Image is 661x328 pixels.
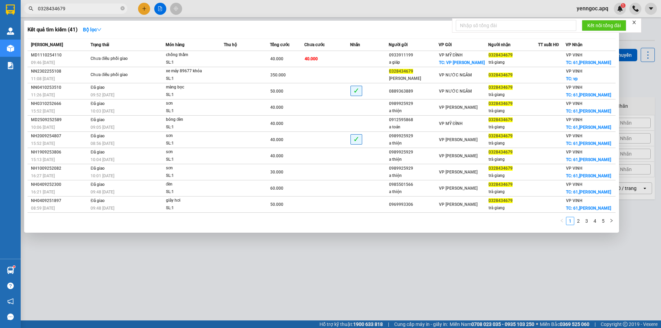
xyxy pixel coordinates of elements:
[31,109,55,114] span: 15:52 [DATE]
[91,190,114,194] span: 09:48 [DATE]
[270,73,286,77] span: 350.000
[566,101,583,106] span: VP VINH
[389,59,438,66] div: a giáp
[599,217,607,225] li: 5
[31,206,55,211] span: 08:59 [DATE]
[566,157,611,162] span: TC: 61,[PERSON_NAME]
[270,186,283,191] span: 60.000
[489,53,513,57] span: 0328434679
[166,165,218,172] div: sơn
[31,60,55,65] span: 09:46 [DATE]
[489,140,538,147] div: trà giang
[31,197,88,204] div: NH0409251897
[389,188,438,195] div: a thiện
[31,181,88,188] div: NH0409252300
[389,52,438,59] div: 0933911199
[166,84,218,91] div: màng bọc
[538,42,559,47] span: TT xuất HĐ
[7,45,14,52] img: warehouse-icon
[91,166,105,171] span: Đã giao
[31,116,88,124] div: MD2509252589
[439,154,478,158] span: VP [PERSON_NAME]
[389,181,438,188] div: 0985501566
[91,109,114,114] span: 10:03 [DATE]
[166,91,218,99] div: SL: 1
[166,148,218,156] div: sơn
[389,75,438,82] div: [PERSON_NAME]
[439,60,485,65] span: TC: VP [PERSON_NAME]
[607,217,616,225] li: Next Page
[31,76,55,81] span: 11:08 [DATE]
[439,105,478,110] span: VP [PERSON_NAME]
[166,197,218,204] div: giây hơi
[583,217,590,225] a: 3
[566,42,583,47] span: VP Nhận
[489,117,513,122] span: 0328434679
[91,71,142,79] div: Chưa điều phối giao
[389,116,438,124] div: 0912595868
[166,75,218,83] div: SL: 1
[566,166,583,171] span: VP VINH
[439,202,478,207] span: VP [PERSON_NAME]
[566,190,611,194] span: TC: 61,[PERSON_NAME]
[439,89,472,94] span: VP NƯỚC NGẦM
[91,85,105,90] span: Đã giao
[91,93,114,97] span: 09:52 [DATE]
[97,27,102,32] span: down
[489,188,538,195] div: trà giang
[29,6,33,11] span: search
[31,42,63,47] span: [PERSON_NAME]
[31,100,88,107] div: NH0310252666
[31,141,55,146] span: 15:52 [DATE]
[350,134,362,145] span: ✓
[28,26,77,33] h3: Kết quả tìm kiếm ( 41 )
[91,125,114,130] span: 09:05 [DATE]
[7,267,14,274] img: warehouse-icon
[166,116,218,124] div: bóng đèn
[566,53,583,57] span: VP VINH
[224,42,237,47] span: Thu hộ
[489,198,513,203] span: 0328434679
[270,121,283,126] span: 40.000
[7,298,14,305] span: notification
[591,217,599,225] a: 4
[439,137,478,142] span: VP [PERSON_NAME]
[31,125,55,130] span: 10:06 [DATE]
[31,149,88,156] div: NH1909253806
[389,201,438,208] div: 0969993306
[31,93,55,97] span: 11:26 [DATE]
[632,20,637,25] span: close
[91,182,105,187] span: Đã giao
[31,157,55,162] span: 15:13 [DATE]
[91,141,114,146] span: 08:56 [DATE]
[166,204,218,212] div: SL: 1
[566,117,583,122] span: VP VINH
[456,20,576,31] input: Nhập số tổng đài
[91,117,105,122] span: Đã giao
[489,134,513,138] span: 0328434679
[270,170,283,174] span: 30.000
[489,150,513,155] span: 0328434679
[91,157,114,162] span: 10:04 [DATE]
[120,6,125,10] span: close-circle
[558,217,566,225] button: left
[77,24,107,35] button: Bộ lọcdown
[31,165,88,172] div: NH1009252082
[270,89,283,94] span: 50.000
[566,134,583,138] span: VP VINH
[166,140,218,147] div: SL: 1
[489,101,513,106] span: 0328434679
[389,88,438,95] div: 0889363889
[566,60,611,65] span: TC: 61,[PERSON_NAME]
[489,172,538,179] div: trà giang
[270,137,283,142] span: 40.000
[7,28,14,35] img: warehouse-icon
[566,217,574,225] li: 1
[389,124,438,131] div: a toán
[566,93,611,97] span: TC: 61,[PERSON_NAME]
[489,85,513,90] span: 0328434679
[439,170,478,174] span: VP [PERSON_NAME]
[389,100,438,107] div: 0989925929
[31,133,88,140] div: NH2009254807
